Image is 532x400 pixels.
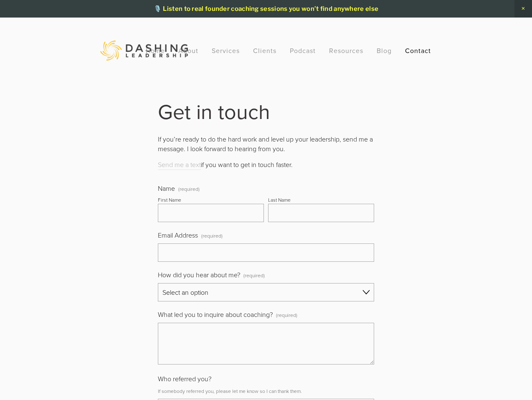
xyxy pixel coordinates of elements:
span: How did you hear about me? [158,270,240,279]
div: Last Name [268,196,291,203]
a: Home [146,43,165,58]
a: Podcast [290,43,316,58]
span: What led you to inquire about coaching? [158,310,273,319]
img: Dashing Leadership [100,41,188,61]
div: First Name [158,196,181,203]
span: (required) [178,187,200,192]
p: if you want to get in touch faster. [158,160,374,169]
a: Blog [377,43,392,58]
a: Clients [253,43,276,58]
p: If somebody referred you, please let me know so I can thank them. [158,385,374,397]
p: If you’re ready to do the hard work and level up your leadership, send me a message. I look forwa... [158,134,374,153]
h1: Get in touch [158,102,374,121]
a: Services [212,43,240,58]
span: (required) [276,309,297,321]
span: (required) [201,230,223,242]
span: Who referred you? [158,374,211,383]
a: Contact [405,43,431,58]
a: Send me a text [158,160,201,170]
span: (required) [243,269,265,281]
a: About [178,43,198,58]
a: Resources [329,46,363,55]
select: How did you hear about me? [158,283,374,301]
span: Email Address [158,230,198,240]
span: Name [158,184,175,193]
